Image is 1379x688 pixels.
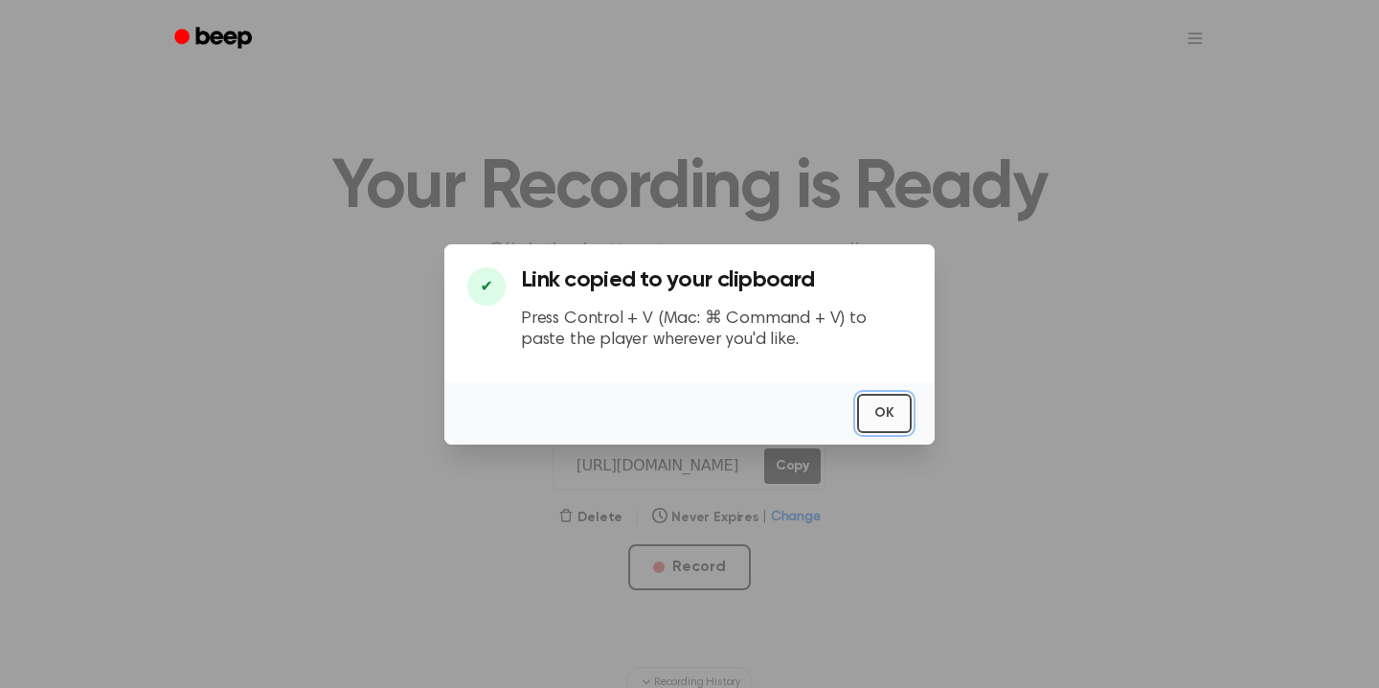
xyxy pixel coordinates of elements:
[467,267,506,306] div: ✔
[521,309,912,352] p: Press Control + V (Mac: ⌘ Command + V) to paste the player wherever you'd like.
[521,267,912,293] h3: Link copied to your clipboard
[161,20,269,57] a: Beep
[1172,15,1218,61] button: Open menu
[857,394,912,433] button: OK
